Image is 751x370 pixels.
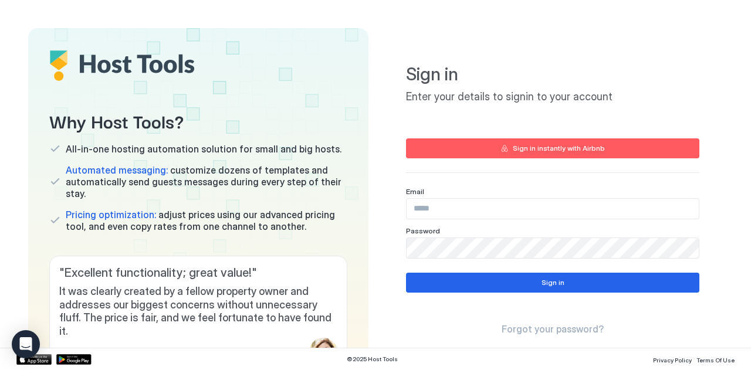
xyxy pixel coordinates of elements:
a: Privacy Policy [653,353,692,365]
span: It was clearly created by a fellow property owner and addresses our biggest concerns without unne... [59,285,337,338]
a: Forgot your password? [502,323,604,335]
div: Sign in [542,277,564,288]
span: © 2025 Host Tools [347,355,398,363]
span: Sign in [406,63,699,86]
span: adjust prices using our advanced pricing tool, and even copy rates from one channel to another. [66,209,347,232]
span: customize dozens of templates and automatically send guests messages during every step of their s... [66,164,347,199]
a: Google Play Store [56,354,92,365]
button: Sign in [406,273,699,293]
div: Sign in instantly with Airbnb [513,143,605,154]
span: Enter your details to signin to your account [406,90,699,104]
a: App Store [16,354,52,365]
span: Why Host Tools? [49,107,347,134]
div: profile [309,338,337,366]
span: Email [406,187,424,196]
button: Sign in instantly with Airbnb [406,138,699,158]
span: " Excellent functionality; great value! " [59,266,337,280]
span: Automated messaging: [66,164,168,176]
div: Open Intercom Messenger [12,330,40,358]
span: Password [406,226,440,235]
input: Input Field [407,199,699,219]
span: Pricing optimization: [66,209,156,220]
span: Forgot your password? [502,323,604,335]
span: All-in-one hosting automation solution for small and big hosts. [66,143,341,155]
span: Terms Of Use [696,357,735,364]
input: Input Field [407,238,699,258]
span: Privacy Policy [653,357,692,364]
a: Terms Of Use [696,353,735,365]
